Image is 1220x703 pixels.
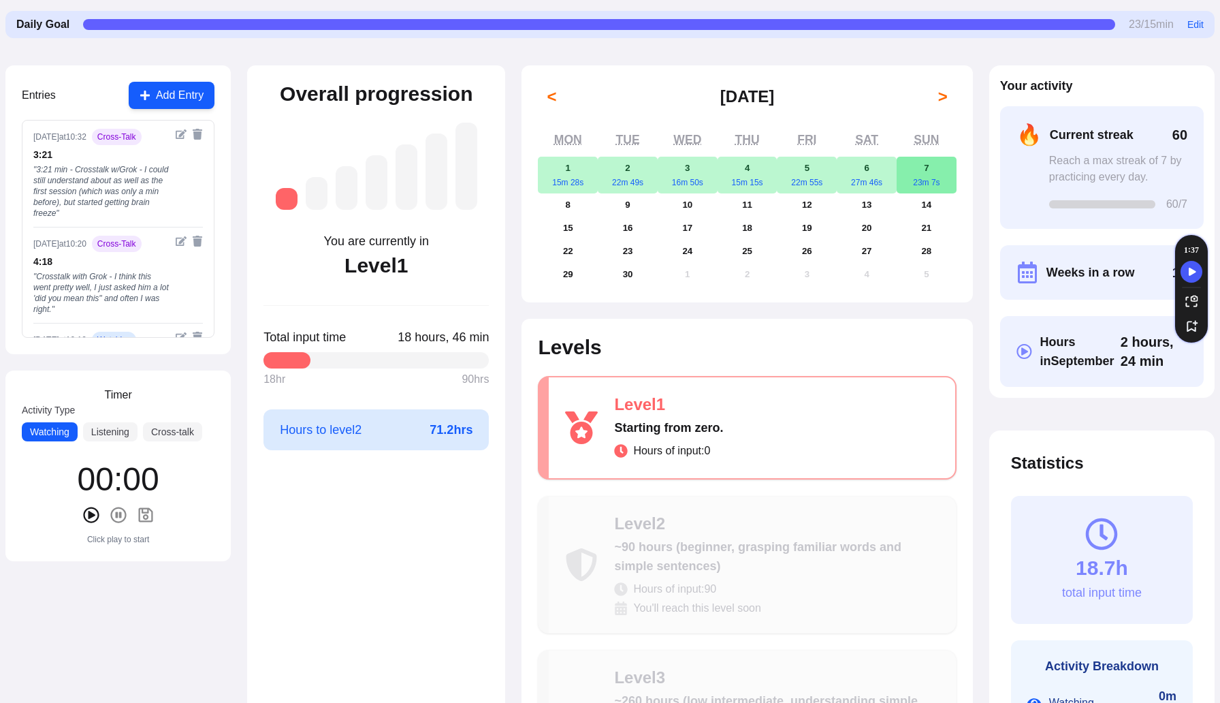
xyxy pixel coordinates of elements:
button: October 3, 2025 [777,263,837,286]
span: < [547,86,556,108]
h2: Overall progression [280,82,472,106]
div: Level 1 [614,394,938,416]
button: September 2, 202522m 49s [598,157,658,193]
button: September 11, 2025 [718,193,777,217]
div: [DATE] at 10:20 [33,238,86,249]
abbr: September 11, 2025 [742,200,752,210]
button: September 12, 2025 [777,193,837,217]
button: September 25, 2025 [718,240,777,263]
abbr: Monday [554,133,582,146]
abbr: October 4, 2025 [864,269,869,279]
span: 90 hrs [462,371,489,388]
div: " 3:21 min - Crosstalk w/Grok - I could still understand about as well as the first session (whic... [33,164,170,219]
h3: Timer [104,387,131,403]
span: Hours in September [1040,332,1121,371]
abbr: September 16, 2025 [623,223,633,233]
div: Level 6: ~1,750 hours (advanced, understanding native media with effort) [426,134,447,210]
div: 22m 49s [598,177,658,188]
button: September 18, 2025 [718,217,777,240]
div: [DATE] at 10:32 [33,131,86,142]
div: Level 2 [614,513,939,535]
span: Total input time [263,328,346,347]
button: Edit entry [176,332,187,343]
abbr: Friday [797,133,816,146]
abbr: September 13, 2025 [862,200,872,210]
h2: Statistics [1011,452,1193,474]
button: September 8, 2025 [538,193,598,217]
h3: Entries [22,87,56,104]
abbr: October 5, 2025 [924,269,929,279]
button: Delete entry [192,332,203,343]
button: October 2, 2025 [718,263,777,286]
abbr: September 21, 2025 [921,223,931,233]
abbr: September 22, 2025 [563,246,573,256]
button: September 28, 2025 [897,240,957,263]
abbr: September 3, 2025 [685,163,690,173]
abbr: September 5, 2025 [805,163,809,173]
abbr: October 2, 2025 [745,269,750,279]
span: Weeks in a row [1046,263,1135,282]
button: September 13, 2025 [837,193,897,217]
button: Cross-talk [143,422,202,441]
h2: Levels [538,335,956,360]
button: September 1, 202515m 28s [538,157,598,193]
button: September 22, 2025 [538,240,598,263]
abbr: September 7, 2025 [924,163,929,173]
span: > [938,86,948,108]
button: September 4, 202515m 15s [718,157,777,193]
button: Watching [22,422,78,441]
div: Level 1 [344,253,408,278]
div: Reach a max streak of 7 by practicing every day. [1049,153,1187,185]
span: You'll reach this level soon [633,600,760,616]
button: September 27, 2025 [837,240,897,263]
div: 16m 50s [658,177,718,188]
button: October 1, 2025 [658,263,718,286]
div: 4 : 18 [33,255,170,268]
span: Click to toggle between decimal and time format [1121,332,1187,371]
button: September 5, 202522m 55s [777,157,837,193]
abbr: September 17, 2025 [682,223,692,233]
span: Daily Goal [16,16,69,33]
div: You are currently in [324,232,429,251]
button: September 10, 2025 [658,193,718,217]
button: < [538,83,565,110]
abbr: September 1, 2025 [566,163,571,173]
div: Starting from zero. [614,418,938,437]
abbr: Tuesday [615,133,639,146]
div: Level 3: ~260 hours (low intermediate, understanding simple conversations) [336,166,357,210]
span: 60 /7 [1166,196,1187,213]
button: Edit [1187,18,1204,31]
button: September 17, 2025 [658,217,718,240]
button: September 14, 2025 [897,193,957,217]
abbr: October 3, 2025 [805,269,809,279]
abbr: September 29, 2025 [563,269,573,279]
abbr: September 10, 2025 [682,200,692,210]
div: Level 5: ~1,050 hours (high intermediate, understanding most everyday content) [396,144,417,210]
div: 27m 46s [837,177,897,188]
button: Edit entry [176,129,187,140]
button: September 7, 202523m 7s [897,157,957,193]
button: Delete entry [192,129,203,140]
abbr: September 8, 2025 [566,200,571,210]
span: 18 hr [263,371,285,388]
button: September 20, 2025 [837,217,897,240]
span: Click to toggle between decimal and time format [398,328,489,347]
button: September 30, 2025 [598,263,658,286]
abbr: September 6, 2025 [864,163,869,173]
button: Listening [83,422,138,441]
span: Hours of input: 0 [633,443,710,459]
button: Delete entry [192,236,203,247]
div: ~90 hours (beginner, grasping familiar words and simple sentences) [614,537,939,576]
button: > [929,83,957,110]
button: September 15, 2025 [538,217,598,240]
h2: Your activity [1000,76,1204,95]
button: October 4, 2025 [837,263,897,286]
abbr: September 23, 2025 [623,246,633,256]
button: Add Entry [129,82,214,109]
div: 15m 15s [718,177,777,188]
span: cross-talk [92,129,142,145]
div: total input time [1062,583,1142,602]
div: Level 7: ~2,625 hours (near-native, understanding most media and conversations fluently) [455,123,477,210]
div: 18.7h [1076,556,1128,580]
abbr: September 18, 2025 [742,223,752,233]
